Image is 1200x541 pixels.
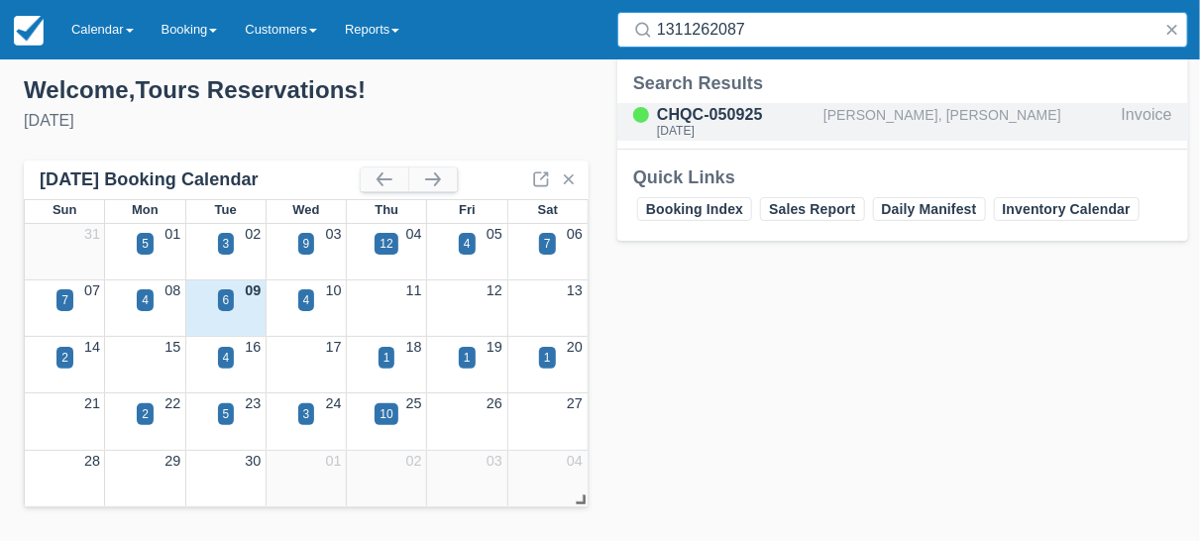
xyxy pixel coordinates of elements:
[487,395,502,411] a: 26
[164,453,180,469] a: 29
[464,349,471,367] div: 1
[567,339,583,355] a: 20
[459,202,476,217] span: Fri
[164,339,180,355] a: 15
[406,453,422,469] a: 02
[326,395,342,411] a: 24
[223,235,230,253] div: 3
[633,165,1172,189] div: Quick Links
[326,339,342,355] a: 17
[303,291,310,309] div: 4
[380,405,392,423] div: 10
[657,125,816,137] div: [DATE]
[223,349,230,367] div: 4
[223,291,230,309] div: 6
[464,235,471,253] div: 4
[994,197,1140,221] a: Inventory Calendar
[84,395,100,411] a: 21
[657,12,1156,48] input: Search ( / )
[14,16,44,46] img: checkfront-main-nav-mini-logo.png
[303,405,310,423] div: 3
[657,103,816,127] div: CHQC-050925
[1122,103,1172,141] div: Invoice
[245,395,261,411] a: 23
[24,109,585,133] div: [DATE]
[567,226,583,242] a: 06
[487,282,502,298] a: 12
[142,235,149,253] div: 5
[487,453,502,469] a: 03
[24,75,585,105] div: Welcome , Tours Reservations !
[406,226,422,242] a: 04
[245,282,261,298] a: 09
[633,71,1172,95] div: Search Results
[292,202,319,217] span: Wed
[406,339,422,355] a: 18
[637,197,752,221] a: Booking Index
[223,405,230,423] div: 5
[380,235,392,253] div: 12
[61,291,68,309] div: 7
[538,202,558,217] span: Sat
[245,453,261,469] a: 30
[567,453,583,469] a: 04
[245,339,261,355] a: 16
[132,202,159,217] span: Mon
[53,202,76,217] span: Sun
[61,349,68,367] div: 2
[617,103,1188,141] a: CHQC-050925[DATE][PERSON_NAME], [PERSON_NAME]Invoice
[406,282,422,298] a: 11
[142,291,149,309] div: 4
[487,226,502,242] a: 05
[40,168,361,191] div: [DATE] Booking Calendar
[326,226,342,242] a: 03
[84,282,100,298] a: 07
[544,235,551,253] div: 7
[567,282,583,298] a: 13
[406,395,422,411] a: 25
[142,405,149,423] div: 2
[164,226,180,242] a: 01
[326,282,342,298] a: 10
[84,339,100,355] a: 14
[303,235,310,253] div: 9
[84,226,100,242] a: 31
[544,349,551,367] div: 1
[823,103,1114,141] div: [PERSON_NAME], [PERSON_NAME]
[487,339,502,355] a: 19
[164,395,180,411] a: 22
[760,197,864,221] a: Sales Report
[326,453,342,469] a: 01
[215,202,237,217] span: Tue
[383,349,390,367] div: 1
[375,202,398,217] span: Thu
[164,282,180,298] a: 08
[567,395,583,411] a: 27
[245,226,261,242] a: 02
[84,453,100,469] a: 28
[873,197,986,221] a: Daily Manifest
